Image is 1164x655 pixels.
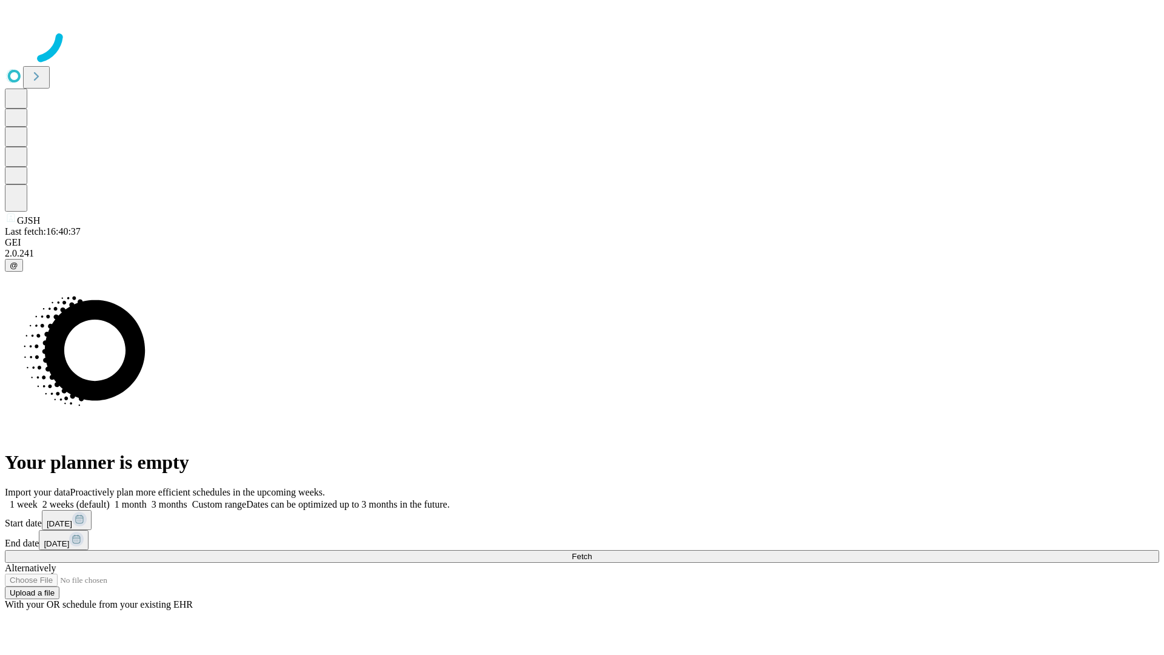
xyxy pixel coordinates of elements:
[5,248,1159,259] div: 2.0.241
[5,226,81,237] span: Last fetch: 16:40:37
[5,586,59,599] button: Upload a file
[17,215,40,226] span: GJSH
[152,499,187,509] span: 3 months
[192,499,246,509] span: Custom range
[5,599,193,610] span: With your OR schedule from your existing EHR
[5,530,1159,550] div: End date
[47,519,72,528] span: [DATE]
[5,259,23,272] button: @
[44,539,69,548] span: [DATE]
[42,499,110,509] span: 2 weeks (default)
[572,552,592,561] span: Fetch
[10,261,18,270] span: @
[5,487,70,497] span: Import your data
[5,563,56,573] span: Alternatively
[5,237,1159,248] div: GEI
[42,510,92,530] button: [DATE]
[246,499,449,509] span: Dates can be optimized up to 3 months in the future.
[70,487,325,497] span: Proactively plan more efficient schedules in the upcoming weeks.
[115,499,147,509] span: 1 month
[39,530,89,550] button: [DATE]
[10,499,38,509] span: 1 week
[5,550,1159,563] button: Fetch
[5,451,1159,474] h1: Your planner is empty
[5,510,1159,530] div: Start date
